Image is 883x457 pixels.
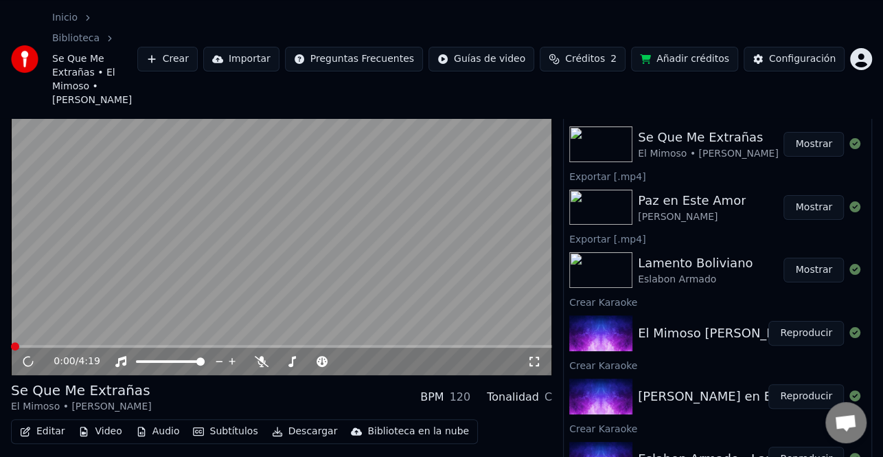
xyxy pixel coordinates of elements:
[768,384,844,409] button: Reproducir
[52,52,137,107] span: Se Que Me Extrañas • El Mimoso • [PERSON_NAME]
[768,321,844,346] button: Reproducir
[825,402,867,443] div: Chat abierto
[203,47,279,71] button: Importar
[14,422,70,441] button: Editar
[564,420,871,436] div: Crear Karaoke
[52,11,78,25] a: Inicio
[564,357,871,373] div: Crear Karaoke
[638,191,746,210] div: Paz en Este Amor
[52,32,100,45] a: Biblioteca
[367,425,469,438] div: Biblioteca en la nube
[487,389,539,405] div: Tonalidad
[564,230,871,247] div: Exportar [.mp4]
[638,387,827,406] div: [PERSON_NAME] en Este Amor
[11,400,152,414] div: El Mimoso • [PERSON_NAME]
[420,389,444,405] div: BPM
[783,132,844,157] button: Mostrar
[564,293,871,310] div: Crear Karaoke
[52,11,137,107] nav: breadcrumb
[54,355,87,368] div: /
[638,254,753,273] div: Lamento Boliviano
[130,422,185,441] button: Audio
[73,422,127,441] button: Video
[564,168,871,184] div: Exportar [.mp4]
[783,195,844,220] button: Mostrar
[769,52,836,66] div: Configuración
[565,52,605,66] span: Créditos
[285,47,423,71] button: Preguntas Frecuentes
[449,389,470,405] div: 120
[11,45,38,73] img: youka
[744,47,845,71] button: Configuración
[638,147,779,161] div: El Mimoso • [PERSON_NAME]
[78,355,100,368] span: 4:19
[428,47,534,71] button: Guías de video
[610,52,617,66] span: 2
[54,355,75,368] span: 0:00
[638,210,746,224] div: [PERSON_NAME]
[137,47,198,71] button: Crear
[11,381,152,400] div: Se Que Me Extrañas
[544,389,552,405] div: C
[638,273,753,287] div: Eslabon Armado
[266,422,343,441] button: Descargar
[540,47,626,71] button: Créditos2
[638,128,779,147] div: Se Que Me Extrañas
[783,258,844,282] button: Mostrar
[631,47,738,71] button: Añadir créditos
[187,422,263,441] button: Subtítulos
